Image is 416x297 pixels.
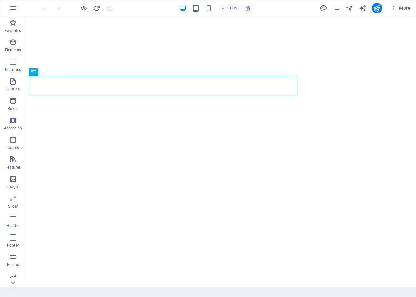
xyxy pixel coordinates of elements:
[6,184,20,189] p: Images
[7,145,19,150] p: Tables
[8,204,18,209] p: Slider
[373,5,381,12] i: Publish
[5,28,21,33] p: Favorites
[333,4,341,12] button: pages
[320,4,328,12] button: design
[7,243,19,248] p: Footer
[5,47,21,53] p: Elements
[346,5,353,12] i: Navigator
[93,5,100,12] i: Reload page
[6,87,20,92] p: Content
[93,4,100,12] button: reload
[346,4,354,12] button: navigator
[333,5,340,12] i: Pages (Ctrl+Alt+S)
[359,4,367,12] button: text_generator
[245,5,251,11] i: On resize automatically adjust zoom level to fit chosen device.
[359,5,366,12] i: AI Writer
[6,223,19,228] p: Header
[228,4,238,12] h6: 100%
[218,4,241,12] button: 100%
[80,4,87,12] button: Click here to leave preview mode and continue editing
[7,262,19,267] p: Forms
[5,165,21,170] p: Features
[390,5,410,11] span: More
[372,3,382,13] button: publish
[8,106,19,111] p: Boxes
[320,5,327,12] i: Design (Ctrl+Alt+Y)
[387,3,413,13] button: More
[5,67,21,72] p: Columns
[4,126,22,131] p: Accordion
